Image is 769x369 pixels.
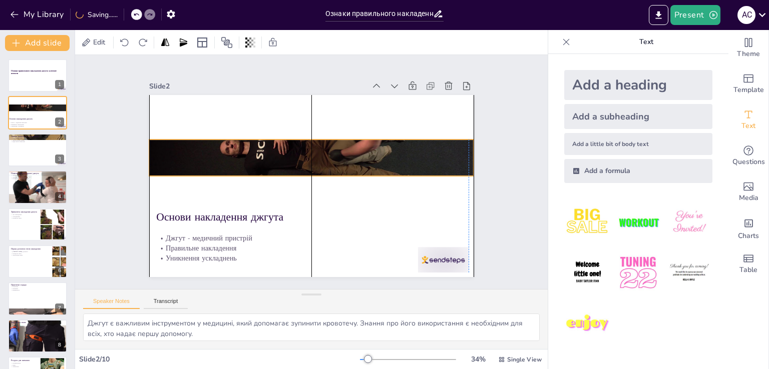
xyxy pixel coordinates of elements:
[152,193,444,238] p: Основи накладення джгута
[10,117,63,120] p: Основи накладення джгута
[666,199,712,245] img: 3.jpeg
[728,174,768,210] div: Add images, graphics, shapes or video
[11,289,64,291] p: Впевненість
[11,172,64,175] p: Помилки при накладенні джгута
[574,30,718,54] p: Text
[11,323,64,325] p: Знання
[8,96,67,129] div: 2
[8,59,67,92] div: 1
[194,34,210,50] div: Layout
[728,66,768,102] div: Add ready made slides
[11,213,38,215] p: Час накладення
[83,298,140,309] button: Speaker Notes
[564,159,712,183] div: Add a formula
[8,170,67,203] div: 4
[150,216,441,257] p: Джгут - медичний пристрій
[11,217,38,219] p: Контроль стану
[79,354,360,364] div: Slide 2 / 10
[11,362,38,364] p: Онлайн-курси
[732,156,765,167] span: Questions
[11,210,38,213] p: Тривалість накладення джгута
[55,229,64,238] div: 5
[737,6,755,24] div: А С
[728,30,768,66] div: Change the overall theme
[10,123,63,125] p: Правильне накладення
[11,252,50,254] p: Контроль стану
[11,286,64,288] p: Навчання
[11,325,64,327] p: Готовність
[8,245,67,278] div: 6
[11,359,38,362] p: Ресурси для навчання
[615,199,661,245] img: 2.jpeg
[466,354,490,364] div: 34 %
[8,6,68,22] button: My Library
[741,120,755,131] span: Text
[76,10,118,19] div: Saving......
[728,138,768,174] div: Get real-time input from your audience
[55,192,64,201] div: 4
[737,5,755,25] button: А С
[11,283,64,286] p: Практичні поради
[564,199,611,245] img: 1.jpeg
[11,364,38,366] p: Відео
[325,6,433,21] input: Insert title
[649,5,668,25] button: Export to PowerPoint
[11,215,38,217] p: Ускладнення
[11,366,38,368] p: Література
[738,230,759,241] span: Charts
[737,48,760,59] span: Theme
[11,174,64,176] p: Занадто слабке накладення
[11,141,64,143] p: Відсутність кровотечі
[11,287,64,289] p: Практика
[11,247,50,250] p: Перша допомога після накладення
[564,70,712,100] div: Add a heading
[11,250,50,252] p: [PERSON_NAME] допомога
[615,249,661,296] img: 5.jpeg
[55,266,64,275] div: 6
[11,176,64,178] p: Занадто сильне накладення
[564,249,611,296] img: 4.jpeg
[564,300,611,347] img: 7.jpeg
[11,326,64,328] p: Ефективність
[8,282,67,315] div: 7
[10,121,63,123] p: Джгут - медичний пристрій
[55,303,64,312] div: 7
[221,36,233,48] span: Position
[5,35,70,51] button: Add slide
[11,139,64,141] p: Зміна кольору шкіри
[8,133,67,166] div: 3
[507,355,542,363] span: Single View
[728,102,768,138] div: Add text boxes
[11,69,57,75] strong: Ознаки правильного накладення джгута: ключові аспекти
[55,340,64,349] div: 8
[55,154,64,163] div: 3
[739,192,758,203] span: Media
[11,254,50,256] p: Запобігання шоку
[666,249,712,296] img: 6.jpeg
[148,236,439,277] p: Уникнення ускладнень
[11,178,64,180] p: Неправильне розташування
[739,264,757,275] span: Table
[564,133,712,155] div: Add a little bit of body text
[11,137,64,139] p: Відсутність пульсу
[55,80,64,89] div: 1
[149,226,440,267] p: Правильне накладення
[10,125,63,127] p: Уникнення ускладнень
[83,313,540,341] textarea: Джгут є важливим інструментом у медицині, який допомагає зупинити кровотечу. Знання про його вико...
[564,104,712,129] div: Add a subheading
[728,210,768,246] div: Add charts and graphs
[670,5,720,25] button: Present
[11,135,64,138] p: Ознаки правильного накладення
[159,65,374,97] div: Slide 2
[8,208,67,241] div: 5
[55,117,64,126] div: 2
[728,246,768,282] div: Add a table
[91,37,107,47] span: Edit
[8,319,67,352] div: 8
[144,298,188,309] button: Transcript
[11,320,64,323] p: Важливість знань
[733,84,764,95] span: Template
